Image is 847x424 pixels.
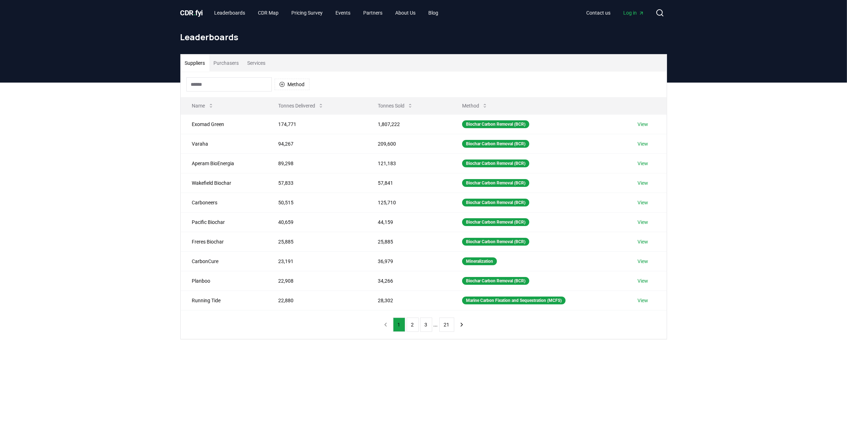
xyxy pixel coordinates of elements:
[393,318,405,332] button: 1
[456,99,493,113] button: Method
[390,6,421,19] a: About Us
[181,114,267,134] td: Exomad Green
[366,114,451,134] td: 1,807,222
[366,134,451,153] td: 209,600
[366,251,451,271] td: 36,979
[462,140,529,148] div: Biochar Carbon Removal (BCR)
[637,140,648,147] a: View
[637,160,648,167] a: View
[637,219,648,226] a: View
[180,9,203,17] span: CDR fyi
[208,6,251,19] a: Leaderboards
[581,6,616,19] a: Contact us
[462,238,529,246] div: Biochar Carbon Removal (BCR)
[267,251,366,271] td: 23,191
[420,318,432,332] button: 3
[423,6,444,19] a: Blog
[456,318,468,332] button: next page
[267,212,366,232] td: 40,659
[462,218,529,226] div: Biochar Carbon Removal (BCR)
[267,114,366,134] td: 174,771
[286,6,328,19] a: Pricing Survey
[366,271,451,290] td: 34,266
[208,6,444,19] nav: Main
[637,199,648,206] a: View
[439,318,454,332] button: 21
[272,99,329,113] button: Tonnes Delivered
[267,173,366,193] td: 57,833
[181,153,267,173] td: Aperam BioEnergia
[186,99,219,113] button: Name
[366,212,451,232] td: 44,159
[181,290,267,310] td: Running Tide
[267,153,366,173] td: 89,298
[618,6,650,19] a: Log in
[181,173,267,193] td: Wakefield Biochar
[366,232,451,251] td: 25,885
[637,258,648,265] a: View
[267,290,366,310] td: 22,880
[462,257,497,265] div: Mineralization
[210,54,243,72] button: Purchasers
[181,251,267,271] td: CarbonCure
[624,9,644,16] span: Log in
[434,320,438,329] li: ...
[358,6,388,19] a: Partners
[637,297,648,304] a: View
[275,79,309,90] button: Method
[181,212,267,232] td: Pacific Biochar
[366,290,451,310] td: 28,302
[267,271,366,290] td: 22,908
[372,99,419,113] button: Tonnes Sold
[180,31,667,43] h1: Leaderboards
[181,193,267,212] td: Carboneers
[581,6,650,19] nav: Main
[181,271,267,290] td: Planboo
[181,232,267,251] td: Freres Biochar
[366,193,451,212] td: 125,710
[366,173,451,193] td: 57,841
[462,297,566,304] div: Marine Carbon Fixation and Sequestration (MCFS)
[462,277,529,285] div: Biochar Carbon Removal (BCR)
[181,54,210,72] button: Suppliers
[267,193,366,212] td: 50,515
[267,232,366,251] td: 25,885
[180,8,203,18] a: CDR.fyi
[267,134,366,153] td: 94,267
[637,121,648,128] a: View
[462,179,529,187] div: Biochar Carbon Removal (BCR)
[462,120,529,128] div: Biochar Carbon Removal (BCR)
[637,277,648,284] a: View
[637,238,648,245] a: View
[181,134,267,153] td: Varaha
[366,153,451,173] td: 121,183
[462,159,529,167] div: Biochar Carbon Removal (BCR)
[252,6,284,19] a: CDR Map
[243,54,270,72] button: Services
[637,179,648,187] a: View
[194,9,196,17] span: .
[330,6,356,19] a: Events
[462,199,529,206] div: Biochar Carbon Removal (BCR)
[407,318,419,332] button: 2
